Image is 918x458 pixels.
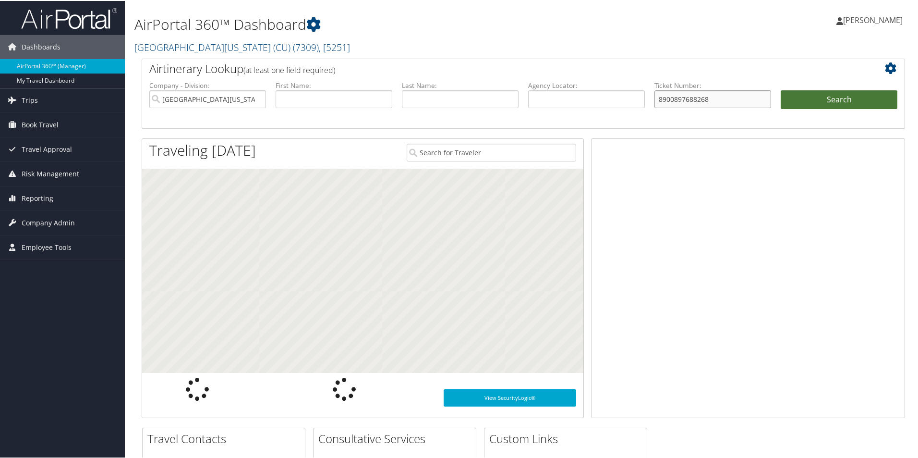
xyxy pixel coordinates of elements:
span: Risk Management [22,161,79,185]
input: Search for Traveler [407,143,576,161]
span: ( 7309 ) [293,40,319,53]
span: Trips [22,87,38,111]
a: [PERSON_NAME] [836,5,912,34]
label: Last Name: [402,80,519,89]
span: Book Travel [22,112,59,136]
h2: Airtinerary Lookup [149,60,834,76]
span: Travel Approval [22,136,72,161]
a: [GEOGRAPHIC_DATA][US_STATE] (CU) [134,40,350,53]
span: Reporting [22,186,53,210]
span: Dashboards [22,34,60,58]
span: Employee Tools [22,235,72,259]
span: (at least one field required) [243,64,335,74]
button: Search [781,89,897,109]
img: airportal-logo.png [21,6,117,29]
h1: Traveling [DATE] [149,139,256,160]
h2: Custom Links [489,430,647,446]
span: Company Admin [22,210,75,234]
h1: AirPortal 360™ Dashboard [134,13,653,34]
label: Agency Locator: [528,80,645,89]
h2: Consultative Services [318,430,476,446]
a: View SecurityLogic® [444,388,576,406]
label: Company - Division: [149,80,266,89]
label: First Name: [276,80,392,89]
h2: Travel Contacts [147,430,305,446]
span: , [ 5251 ] [319,40,350,53]
span: [PERSON_NAME] [843,14,903,25]
label: Ticket Number: [654,80,771,89]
